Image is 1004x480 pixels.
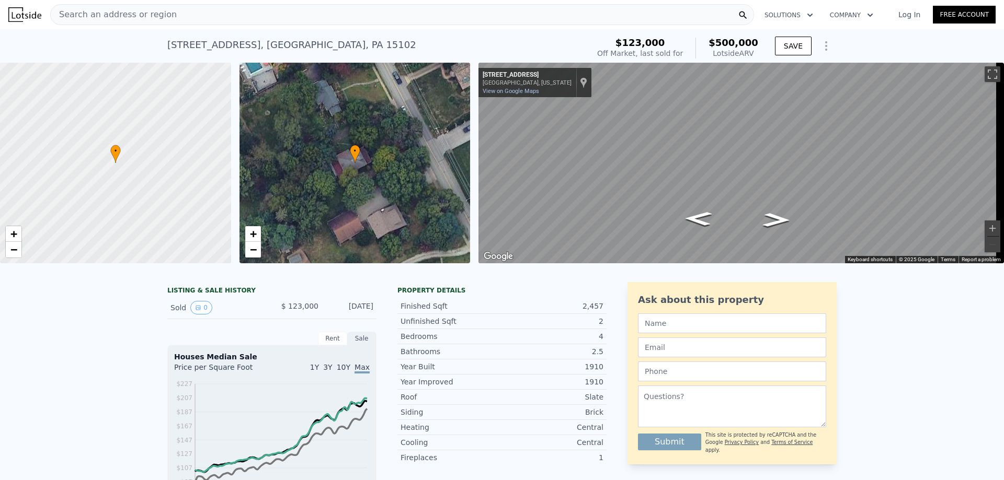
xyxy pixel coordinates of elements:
[327,301,373,314] div: [DATE]
[350,146,360,156] span: •
[397,286,607,295] div: Property details
[401,422,502,432] div: Heating
[638,434,701,450] button: Submit
[483,88,539,95] a: View on Google Maps
[401,331,502,342] div: Bedrooms
[176,437,192,444] tspan: $147
[6,226,21,242] a: Zoom in
[483,71,572,79] div: [STREET_ADDRESS]
[401,346,502,357] div: Bathrooms
[401,452,502,463] div: Fireplaces
[310,363,319,371] span: 1Y
[174,362,272,379] div: Price per Square Foot
[962,256,1001,262] a: Report a problem
[110,146,121,156] span: •
[615,37,665,48] span: $123,000
[176,408,192,416] tspan: $187
[597,48,683,58] div: Off Market, last sold for
[481,250,516,263] img: Google
[985,66,1000,82] button: Toggle fullscreen view
[638,361,826,381] input: Phone
[350,145,360,163] div: •
[886,9,933,20] a: Log In
[249,243,256,256] span: −
[502,422,603,432] div: Central
[401,316,502,326] div: Unfinished Sqft
[709,48,758,58] div: Lotside ARV
[502,407,603,417] div: Brick
[10,227,17,240] span: +
[502,331,603,342] div: 4
[176,394,192,402] tspan: $207
[483,79,572,86] div: [GEOGRAPHIC_DATA], [US_STATE]
[816,36,837,56] button: Show Options
[502,346,603,357] div: 2.5
[110,145,121,163] div: •
[941,256,955,262] a: Terms
[638,292,826,307] div: Ask about this property
[725,439,759,445] a: Privacy Policy
[502,437,603,448] div: Central
[401,377,502,387] div: Year Improved
[8,7,41,22] img: Lotside
[347,332,376,345] div: Sale
[176,380,192,388] tspan: $227
[502,316,603,326] div: 2
[6,242,21,257] a: Zoom out
[318,332,347,345] div: Rent
[401,437,502,448] div: Cooling
[673,208,723,229] path: Go Southeast, Highland Ave
[478,63,1004,263] div: Map
[751,209,802,230] path: Go Northwest, Highland Ave
[638,337,826,357] input: Email
[245,242,261,257] a: Zoom out
[176,423,192,430] tspan: $167
[502,361,603,372] div: 1910
[190,301,212,314] button: View historical data
[401,361,502,372] div: Year Built
[167,286,376,297] div: LISTING & SALE HISTORY
[481,250,516,263] a: Open this area in Google Maps (opens a new window)
[174,352,370,362] div: Houses Median Sale
[167,38,416,52] div: [STREET_ADDRESS] , [GEOGRAPHIC_DATA] , PA 15102
[51,8,177,21] span: Search an address or region
[355,363,370,373] span: Max
[933,6,996,24] a: Free Account
[638,313,826,333] input: Name
[580,77,587,88] a: Show location on map
[337,363,350,371] span: 10Y
[323,363,332,371] span: 3Y
[401,392,502,402] div: Roof
[771,439,813,445] a: Terms of Service
[401,301,502,311] div: Finished Sqft
[176,464,192,472] tspan: $107
[502,452,603,463] div: 1
[401,407,502,417] div: Siding
[478,63,1004,263] div: Street View
[245,226,261,242] a: Zoom in
[281,302,318,310] span: $ 123,000
[170,301,264,314] div: Sold
[985,220,1000,236] button: Zoom in
[10,243,17,256] span: −
[502,392,603,402] div: Slate
[502,377,603,387] div: 1910
[899,256,934,262] span: © 2025 Google
[822,6,882,25] button: Company
[249,227,256,240] span: +
[985,237,1000,252] button: Zoom out
[756,6,822,25] button: Solutions
[502,301,603,311] div: 2,457
[176,450,192,458] tspan: $127
[709,37,758,48] span: $500,000
[775,37,812,55] button: SAVE
[848,256,893,263] button: Keyboard shortcuts
[705,431,826,454] div: This site is protected by reCAPTCHA and the Google and apply.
